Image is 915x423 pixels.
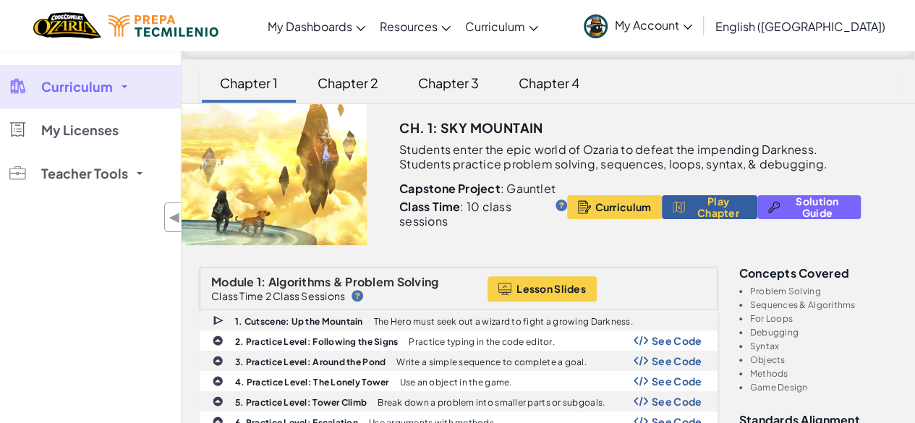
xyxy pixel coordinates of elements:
div: Chapter 4 [504,66,594,100]
button: Play Chapter [662,195,757,219]
p: The Hero must seek out a wizard to fight a growing Darkness. [374,317,633,326]
a: Ozaria by CodeCombat logo [33,11,101,40]
a: Resources [373,7,458,46]
li: Debugging [750,328,898,337]
span: Module [211,274,255,289]
p: : Gauntlet [399,181,567,196]
div: Chapter 1 [205,66,292,100]
span: My Account [615,17,692,33]
span: Play Chapter [690,195,746,218]
p: Break down a problem into smaller parts or subgoals. [378,398,605,407]
span: My Dashboards [268,19,352,34]
span: See Code [652,396,702,407]
img: IconPracticeLevel.svg [212,335,224,346]
button: Lesson Slides [488,276,597,302]
span: Solution Guide [785,195,850,218]
span: My Licenses [41,124,119,137]
span: Curriculum [465,19,525,34]
img: Show Code Logo [634,396,648,406]
img: Show Code Logo [634,356,648,366]
a: My Account [576,3,699,48]
h3: Concepts covered [739,267,898,279]
a: 2. Practice Level: Following the Signs Practice typing in the code editor. Show Code Logo See Code [200,330,718,351]
b: 4. Practice Level: The Lonely Tower [235,377,388,388]
img: IconHint.svg [556,200,567,211]
p: : 10 class sessions [399,200,549,228]
img: IconPracticeLevel.svg [212,355,224,367]
p: Class Time 2 Class Sessions [211,290,345,302]
li: Problem Solving [750,286,898,296]
h3: Ch. 1: Sky Mountain [399,117,543,139]
span: See Code [652,335,702,346]
li: Objects [750,355,898,364]
img: Show Code Logo [634,336,648,346]
li: For Loops [750,314,898,323]
span: Teacher Tools [41,167,128,180]
div: Chapter 3 [404,66,493,100]
button: Solution Guide [757,195,861,219]
a: My Dashboards [260,7,373,46]
p: Students enter the epic world of Ozaria to defeat the impending Darkness. Students practice probl... [399,142,861,171]
p: Practice typing in the code editor. [409,337,554,346]
b: 2. Practice Level: Following the Signs [235,336,398,347]
span: ◀ [169,207,181,228]
img: IconHint.svg [352,290,363,302]
p: Use an object in the game. [399,377,511,387]
b: Class Time [399,199,460,214]
a: 3. Practice Level: Around the Pond Write a simple sequence to complete a goal. Show Code Logo See... [200,351,718,371]
span: Lesson Slides [516,283,586,294]
img: Tecmilenio logo [108,15,218,37]
b: 1. Cutscene: Up the Mountain [235,316,363,327]
span: Curriculum [41,80,113,93]
img: Show Code Logo [634,376,648,386]
li: Sequences & Algorithms [750,300,898,309]
a: Curriculum [458,7,545,46]
a: 4. Practice Level: The Lonely Tower Use an object in the game. Show Code Logo See Code [200,371,718,391]
b: 5. Practice Level: Tower Climb [235,397,367,408]
b: 3. Practice Level: Around the Pond [235,356,386,367]
img: Home [33,11,101,40]
span: See Code [652,375,702,387]
span: Resources [380,19,438,34]
img: IconPracticeLevel.svg [212,375,224,387]
li: Game Design [750,383,898,392]
img: IconCutscene.svg [213,314,226,328]
span: See Code [652,355,702,367]
p: Write a simple sequence to complete a goal. [396,357,587,367]
a: 1. Cutscene: Up the Mountain The Hero must seek out a wizard to fight a growing Darkness. [200,310,718,330]
a: English ([GEOGRAPHIC_DATA]) [708,7,893,46]
b: Capstone Project [399,181,501,196]
span: Curriculum [595,201,651,213]
span: Algorithms & Problem Solving [268,274,439,289]
li: Syntax [750,341,898,351]
span: 1: [257,274,266,289]
img: avatar [584,14,608,38]
button: Curriculum [567,195,662,219]
li: Methods [750,369,898,378]
span: English ([GEOGRAPHIC_DATA]) [715,19,885,34]
img: IconPracticeLevel.svg [212,396,224,407]
a: 5. Practice Level: Tower Climb Break down a problem into smaller parts or subgoals. Show Code Log... [200,391,718,411]
div: Chapter 2 [303,66,393,100]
